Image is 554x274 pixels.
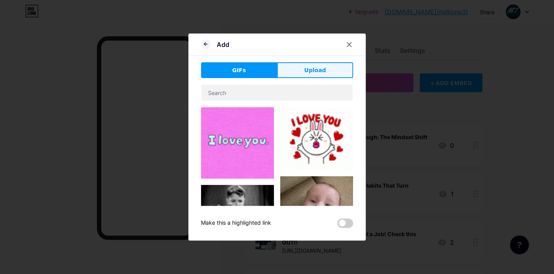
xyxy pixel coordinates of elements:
[280,176,353,232] img: Gihpy
[201,185,274,235] img: Gihpy
[201,218,271,228] div: Make this a highlighted link
[280,107,353,170] img: Gihpy
[201,107,274,179] img: Gihpy
[304,66,326,75] span: Upload
[201,62,277,78] button: GIFs
[201,85,353,101] input: Search
[232,66,246,75] span: GIFs
[277,62,353,78] button: Upload
[217,40,229,49] div: Add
